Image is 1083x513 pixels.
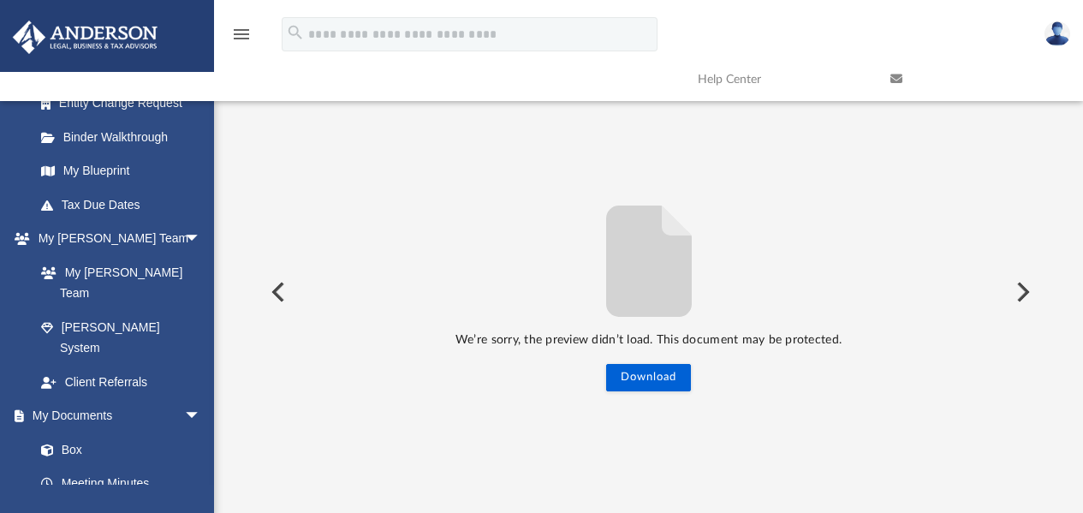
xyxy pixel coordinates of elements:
[258,330,1040,351] p: We’re sorry, the preview didn’t load. This document may be protected.
[24,310,218,365] a: [PERSON_NAME] System
[231,24,252,45] i: menu
[24,120,227,154] a: Binder Walkthrough
[606,364,691,391] button: Download
[24,86,227,121] a: Entity Change Request
[1003,268,1040,316] button: Next File
[12,222,218,256] a: My [PERSON_NAME] Teamarrow_drop_down
[24,154,218,188] a: My Blueprint
[24,467,218,501] a: Meeting Minutes
[231,33,252,45] a: menu
[685,45,878,113] a: Help Center
[24,365,218,399] a: Client Referrals
[8,21,163,54] img: Anderson Advisors Platinum Portal
[258,71,1040,513] div: File preview
[184,222,218,257] span: arrow_drop_down
[24,255,210,310] a: My [PERSON_NAME] Team
[286,23,305,42] i: search
[258,268,295,316] button: Previous File
[12,399,218,433] a: My Documentsarrow_drop_down
[24,432,210,467] a: Box
[1044,21,1070,46] img: User Pic
[24,188,227,222] a: Tax Due Dates
[184,399,218,434] span: arrow_drop_down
